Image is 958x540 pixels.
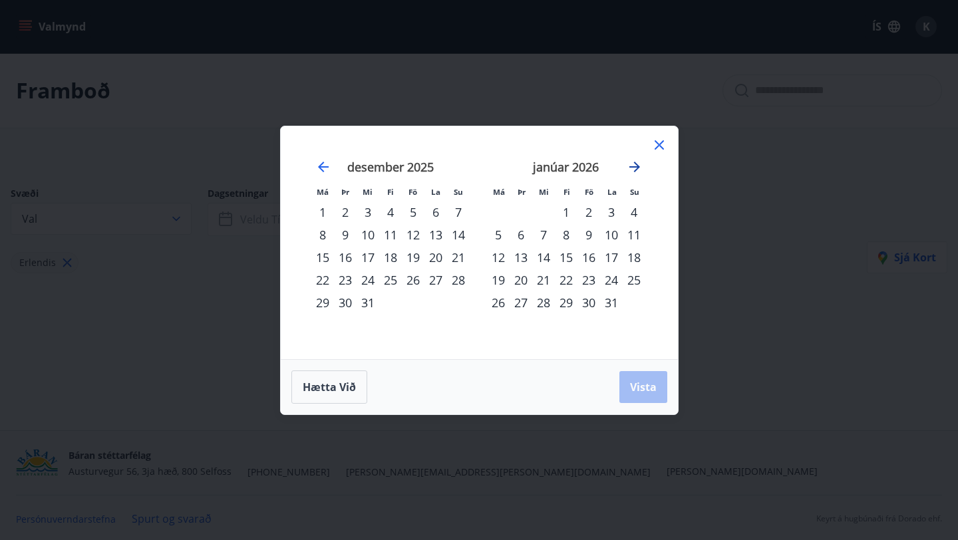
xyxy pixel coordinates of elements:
td: Choose þriðjudagur, 27. janúar 2026 as your check-in date. It’s available. [510,291,532,314]
div: 31 [357,291,379,314]
div: 2 [577,201,600,223]
div: 21 [447,246,470,269]
div: 27 [424,269,447,291]
small: Fi [563,187,570,197]
div: 25 [379,269,402,291]
div: 11 [379,223,402,246]
strong: janúar 2026 [533,159,599,175]
small: Fi [387,187,394,197]
td: Choose mánudagur, 29. desember 2025 as your check-in date. It’s available. [311,291,334,314]
td: Choose laugardagur, 24. janúar 2026 as your check-in date. It’s available. [600,269,623,291]
td: Choose fimmtudagur, 11. desember 2025 as your check-in date. It’s available. [379,223,402,246]
div: 7 [447,201,470,223]
small: Má [317,187,329,197]
td: Choose mánudagur, 15. desember 2025 as your check-in date. It’s available. [311,246,334,269]
div: 20 [424,246,447,269]
div: 22 [311,269,334,291]
td: Choose miðvikudagur, 7. janúar 2026 as your check-in date. It’s available. [532,223,555,246]
td: Choose laugardagur, 3. janúar 2026 as your check-in date. It’s available. [600,201,623,223]
div: 6 [424,201,447,223]
div: 1 [311,201,334,223]
small: La [607,187,617,197]
td: Choose fimmtudagur, 29. janúar 2026 as your check-in date. It’s available. [555,291,577,314]
td: Choose mánudagur, 12. janúar 2026 as your check-in date. It’s available. [487,246,510,269]
td: Choose föstudagur, 5. desember 2025 as your check-in date. It’s available. [402,201,424,223]
td: Choose laugardagur, 27. desember 2025 as your check-in date. It’s available. [424,269,447,291]
div: 12 [487,246,510,269]
td: Choose laugardagur, 31. janúar 2026 as your check-in date. It’s available. [600,291,623,314]
td: Choose miðvikudagur, 24. desember 2025 as your check-in date. It’s available. [357,269,379,291]
td: Choose miðvikudagur, 31. desember 2025 as your check-in date. It’s available. [357,291,379,314]
div: 26 [487,291,510,314]
td: Choose fimmtudagur, 25. desember 2025 as your check-in date. It’s available. [379,269,402,291]
div: 20 [510,269,532,291]
small: Mi [363,187,373,197]
div: 17 [600,246,623,269]
td: Choose miðvikudagur, 14. janúar 2026 as your check-in date. It’s available. [532,246,555,269]
div: 9 [577,223,600,246]
div: 28 [532,291,555,314]
td: Choose fimmtudagur, 15. janúar 2026 as your check-in date. It’s available. [555,246,577,269]
small: Þr [518,187,526,197]
div: 26 [402,269,424,291]
div: 9 [334,223,357,246]
div: 7 [532,223,555,246]
div: 23 [577,269,600,291]
div: 13 [510,246,532,269]
div: 15 [555,246,577,269]
div: 5 [402,201,424,223]
div: 16 [577,246,600,269]
td: Choose þriðjudagur, 16. desember 2025 as your check-in date. It’s available. [334,246,357,269]
td: Choose mánudagur, 19. janúar 2026 as your check-in date. It’s available. [487,269,510,291]
td: Choose föstudagur, 19. desember 2025 as your check-in date. It’s available. [402,246,424,269]
div: 10 [600,223,623,246]
td: Choose þriðjudagur, 30. desember 2025 as your check-in date. It’s available. [334,291,357,314]
div: 18 [379,246,402,269]
div: 21 [532,269,555,291]
span: Hætta við [303,380,356,394]
small: Mi [539,187,549,197]
td: Choose miðvikudagur, 28. janúar 2026 as your check-in date. It’s available. [532,291,555,314]
div: 8 [555,223,577,246]
td: Choose föstudagur, 9. janúar 2026 as your check-in date. It’s available. [577,223,600,246]
div: 31 [600,291,623,314]
td: Choose miðvikudagur, 21. janúar 2026 as your check-in date. It’s available. [532,269,555,291]
small: Su [630,187,639,197]
div: 23 [334,269,357,291]
button: Hætta við [291,370,367,404]
div: 18 [623,246,645,269]
div: 1 [555,201,577,223]
td: Choose mánudagur, 22. desember 2025 as your check-in date. It’s available. [311,269,334,291]
td: Choose sunnudagur, 25. janúar 2026 as your check-in date. It’s available. [623,269,645,291]
div: 19 [487,269,510,291]
td: Choose miðvikudagur, 10. desember 2025 as your check-in date. It’s available. [357,223,379,246]
td: Choose sunnudagur, 18. janúar 2026 as your check-in date. It’s available. [623,246,645,269]
div: 4 [379,201,402,223]
div: Move backward to switch to the previous month. [315,159,331,175]
td: Choose mánudagur, 26. janúar 2026 as your check-in date. It’s available. [487,291,510,314]
td: Choose sunnudagur, 14. desember 2025 as your check-in date. It’s available. [447,223,470,246]
div: 29 [311,291,334,314]
small: Þr [341,187,349,197]
td: Choose mánudagur, 1. desember 2025 as your check-in date. It’s available. [311,201,334,223]
div: 15 [311,246,334,269]
td: Choose laugardagur, 20. desember 2025 as your check-in date. It’s available. [424,246,447,269]
td: Choose fimmtudagur, 1. janúar 2026 as your check-in date. It’s available. [555,201,577,223]
td: Choose sunnudagur, 7. desember 2025 as your check-in date. It’s available. [447,201,470,223]
div: 4 [623,201,645,223]
td: Choose föstudagur, 16. janúar 2026 as your check-in date. It’s available. [577,246,600,269]
td: Choose þriðjudagur, 13. janúar 2026 as your check-in date. It’s available. [510,246,532,269]
td: Choose mánudagur, 8. desember 2025 as your check-in date. It’s available. [311,223,334,246]
div: 30 [334,291,357,314]
small: La [431,187,440,197]
div: 11 [623,223,645,246]
td: Choose sunnudagur, 4. janúar 2026 as your check-in date. It’s available. [623,201,645,223]
td: Choose miðvikudagur, 3. desember 2025 as your check-in date. It’s available. [357,201,379,223]
td: Choose fimmtudagur, 22. janúar 2026 as your check-in date. It’s available. [555,269,577,291]
td: Choose fimmtudagur, 8. janúar 2026 as your check-in date. It’s available. [555,223,577,246]
div: 14 [447,223,470,246]
div: 13 [424,223,447,246]
td: Choose fimmtudagur, 4. desember 2025 as your check-in date. It’s available. [379,201,402,223]
div: 12 [402,223,424,246]
td: Choose laugardagur, 6. desember 2025 as your check-in date. It’s available. [424,201,447,223]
